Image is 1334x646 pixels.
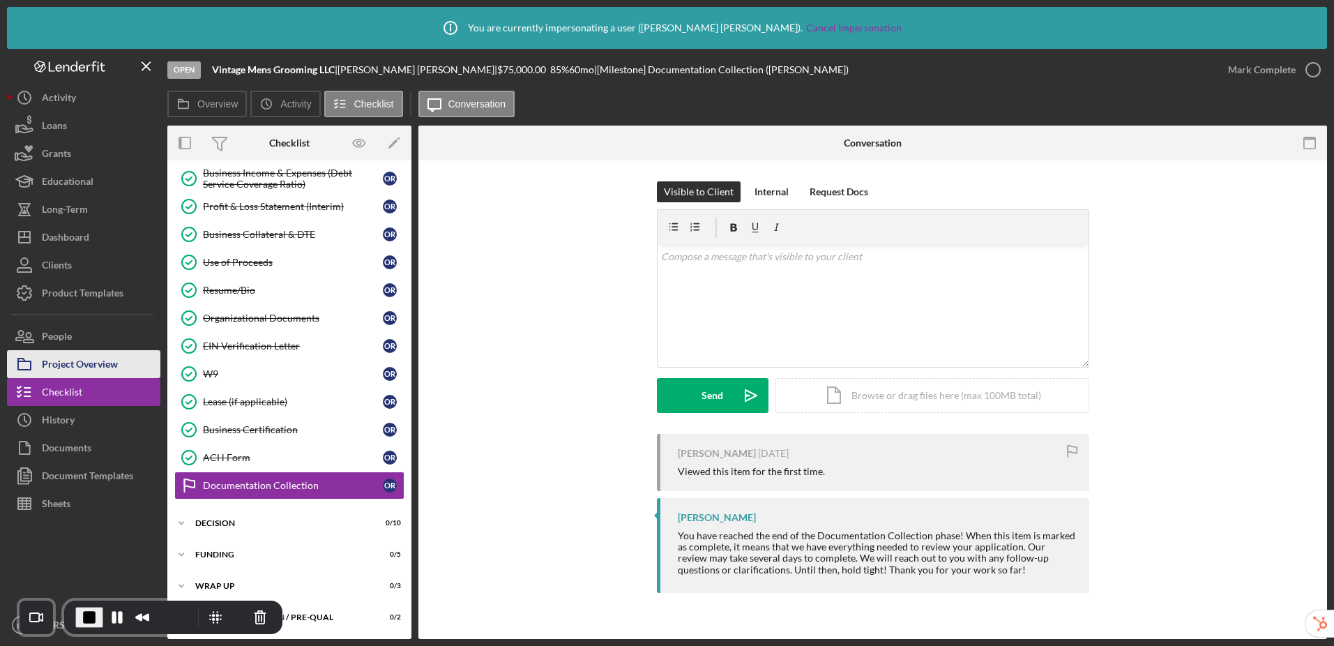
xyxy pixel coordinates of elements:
button: Dashboard [7,223,160,251]
div: O R [383,172,397,186]
button: Educational [7,167,160,195]
div: Decision [195,519,366,527]
a: Organizational DocumentsOR [174,304,404,332]
label: Activity [280,98,311,110]
button: Activity [250,91,320,117]
div: Lease (if applicable) [203,396,383,407]
div: O R [383,451,397,465]
div: Sheets [42,490,70,521]
button: Product Templates [7,279,160,307]
div: O R [383,283,397,297]
a: Documentation CollectionOR [174,472,404,499]
a: Business Income & Expenses (Debt Service Coverage Ratio)OR [174,165,404,193]
div: Grants [42,140,71,171]
button: Checklist [7,378,160,406]
button: Document Templates [7,462,160,490]
button: Checklist [324,91,403,117]
div: Resume/Bio [203,285,383,296]
div: You are currently impersonating a user ( [PERSON_NAME] [PERSON_NAME] ). [433,10,902,45]
div: Business Certification [203,424,383,435]
button: History [7,406,160,434]
div: Organizational Documents [203,313,383,324]
button: Loans [7,112,160,140]
div: People [42,322,72,354]
button: Clients [7,251,160,279]
div: $75,000.00 [497,64,550,75]
button: Internal [748,181,796,202]
div: Funding [195,550,366,559]
div: [PERSON_NAME] [678,448,756,459]
a: Cancel Impersonation [806,22,902,33]
button: Long-Term [7,195,160,223]
div: Educational [42,167,93,199]
div: O R [383,367,397,381]
div: Use of Proceeds [203,257,383,268]
div: 0 / 10 [376,519,401,527]
div: | [Milestone] Documentation Collection ([PERSON_NAME]) [594,64,849,75]
div: O R [383,311,397,325]
button: EF[PERSON_NAME] [7,611,160,639]
div: Long-Term [42,195,88,227]
button: Activity [7,84,160,112]
button: Sheets [7,490,160,518]
div: Conversation [844,137,902,149]
div: Checklist [42,378,82,410]
div: Viewed this item for the first time. [678,466,825,477]
button: Conversation [418,91,515,117]
div: O R [383,423,397,437]
div: Document Templates [42,462,133,493]
div: Business Income & Expenses (Debt Service Coverage Ratio) [203,167,383,190]
div: Documents [42,434,91,465]
a: Lease (if applicable)OR [174,388,404,416]
button: Project Overview [7,350,160,378]
div: Open [167,61,201,79]
div: Request Docs [810,181,868,202]
a: W9OR [174,360,404,388]
a: Business CertificationOR [174,416,404,444]
div: 0 / 3 [376,582,401,590]
div: EIN Verification Letter [203,340,383,352]
div: [PERSON_NAME] [678,512,756,523]
label: Overview [197,98,238,110]
button: Visible to Client [657,181,741,202]
div: Wrap up [195,582,366,590]
button: People [7,322,160,350]
a: ACH FormOR [174,444,404,472]
div: 0 / 2 [376,613,401,622]
button: Grants [7,140,160,167]
div: You have reached the end of the Documentation Collection phase! When this item is marked as compl... [678,530,1075,575]
div: | [212,64,338,75]
div: Project Overview [42,350,118,382]
div: Loans [42,112,67,143]
div: 60 mo [569,64,594,75]
label: Conversation [448,98,506,110]
div: Internal [755,181,789,202]
button: Documents [7,434,160,462]
div: 85 % [550,64,569,75]
div: O R [383,255,397,269]
button: Request Docs [803,181,875,202]
div: O R [383,479,397,493]
div: Checklist [269,137,310,149]
div: O R [383,227,397,241]
div: Visible to Client [664,181,734,202]
button: Overview [167,91,247,117]
div: O R [383,200,397,213]
a: Use of ProceedsOR [174,248,404,276]
b: Vintage Mens Grooming LLC [212,63,335,75]
button: Mark Complete [1214,56,1327,84]
a: Profit & Loss Statement (Interim)OR [174,193,404,220]
a: EIN Verification LetterOR [174,332,404,360]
